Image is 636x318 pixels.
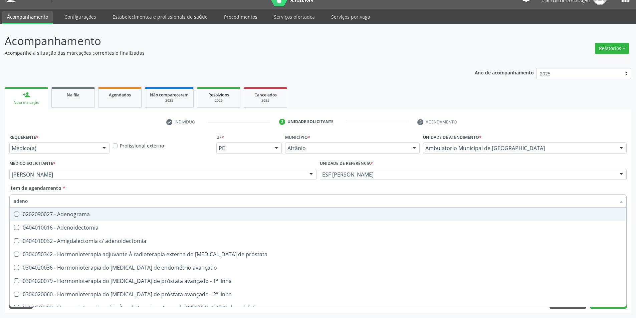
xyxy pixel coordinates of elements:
[150,98,189,103] div: 2025
[249,98,282,103] div: 2025
[67,92,79,98] span: Na fila
[14,278,622,284] div: 0304020079 - Hormonioterapia do [MEDICAL_DATA] de próstata avançado - 1ª linha
[14,238,622,244] div: 0404010032 - Amigdalectomia c/ adenoidectomia
[9,158,55,169] label: Médico Solicitante
[423,132,481,142] label: Unidade de atendimento
[595,43,629,54] button: Relatórios
[219,11,262,23] a: Procedimentos
[287,119,334,125] div: Unidade solicitante
[425,145,613,151] span: Ambulatorio Municipal de [GEOGRAPHIC_DATA]
[150,92,189,98] span: Não compareceram
[269,11,320,23] a: Serviços ofertados
[14,212,622,217] div: 0202090027 - Adenograma
[109,92,131,98] span: Agendados
[219,145,268,151] span: PE
[320,158,373,169] label: Unidade de referência
[5,49,443,56] p: Acompanhe a situação das marcações correntes e finalizadas
[9,132,38,142] label: Requerente
[14,225,622,230] div: 0404010016 - Adenoidectomia
[285,132,310,142] label: Município
[108,11,212,23] a: Estabelecimentos e profissionais de saúde
[60,11,101,23] a: Configurações
[322,171,613,178] span: ESF [PERSON_NAME]
[202,98,235,103] div: 2025
[287,145,406,151] span: Afrânio
[14,265,622,270] div: 0304020036 - Hormonioterapia do [MEDICAL_DATA] de endométrio avançado
[120,142,164,149] label: Profissional externo
[14,252,622,257] div: 0304050342 - Hormonioterapia adjuvante À radioterapia externa do [MEDICAL_DATA] de próstata
[208,92,229,98] span: Resolvidos
[14,292,622,297] div: 0304020060 - Hormonioterapia do [MEDICAL_DATA] de próstata avançado - 2ª linha
[12,145,96,151] span: Médico(a)
[12,171,303,178] span: [PERSON_NAME]
[9,185,61,191] span: Item de agendamento
[14,194,616,208] input: Buscar por procedimentos
[254,92,277,98] span: Cancelados
[475,68,534,76] p: Ano de acompanhamento
[327,11,375,23] a: Serviços por vaga
[2,11,53,24] a: Acompanhamento
[14,305,622,310] div: 0304040207 - Hormonioterapia prévia À radioterapia externa do [MEDICAL_DATA] de próstata
[5,33,443,49] p: Acompanhamento
[216,132,224,142] label: UF
[279,119,285,125] div: 2
[9,100,43,105] div: Nova marcação
[23,91,30,98] div: person_add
